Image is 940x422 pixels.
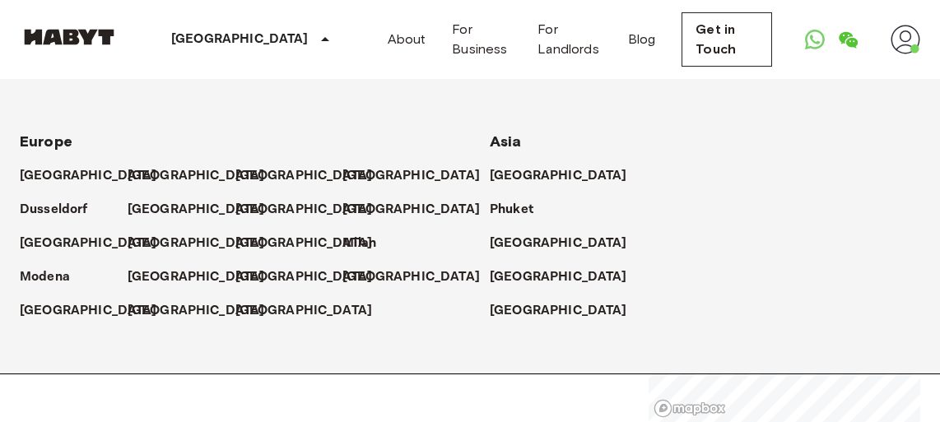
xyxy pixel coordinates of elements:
[490,234,644,253] a: [GEOGRAPHIC_DATA]
[490,200,550,220] a: Phuket
[342,166,480,186] p: [GEOGRAPHIC_DATA]
[235,301,389,321] a: [GEOGRAPHIC_DATA]
[490,267,644,287] a: [GEOGRAPHIC_DATA]
[388,30,426,49] a: About
[235,301,373,321] p: [GEOGRAPHIC_DATA]
[490,166,627,186] p: [GEOGRAPHIC_DATA]
[490,301,627,321] p: [GEOGRAPHIC_DATA]
[235,267,373,287] p: [GEOGRAPHIC_DATA]
[342,200,480,220] p: [GEOGRAPHIC_DATA]
[891,25,920,54] img: avatar
[235,166,373,186] p: [GEOGRAPHIC_DATA]
[20,267,70,287] p: Modena
[20,301,157,321] p: [GEOGRAPHIC_DATA]
[128,166,282,186] a: [GEOGRAPHIC_DATA]
[20,234,174,253] a: [GEOGRAPHIC_DATA]
[831,23,864,56] a: Open WeChat
[490,267,627,287] p: [GEOGRAPHIC_DATA]
[452,20,511,59] a: For Business
[128,301,282,321] a: [GEOGRAPHIC_DATA]
[20,200,88,220] p: Dusseldorf
[20,29,119,45] img: Habyt
[342,166,496,186] a: [GEOGRAPHIC_DATA]
[490,132,522,151] span: Asia
[20,301,174,321] a: [GEOGRAPHIC_DATA]
[490,166,644,186] a: [GEOGRAPHIC_DATA]
[128,200,282,220] a: [GEOGRAPHIC_DATA]
[682,12,772,67] a: Get in Touch
[342,200,496,220] a: [GEOGRAPHIC_DATA]
[342,267,480,287] p: [GEOGRAPHIC_DATA]
[128,267,282,287] a: [GEOGRAPHIC_DATA]
[20,234,157,253] p: [GEOGRAPHIC_DATA]
[342,267,496,287] a: [GEOGRAPHIC_DATA]
[798,23,831,56] a: Open WhatsApp
[128,166,265,186] p: [GEOGRAPHIC_DATA]
[235,166,389,186] a: [GEOGRAPHIC_DATA]
[171,30,309,49] p: [GEOGRAPHIC_DATA]
[342,234,393,253] a: Milan
[235,267,389,287] a: [GEOGRAPHIC_DATA]
[235,234,389,253] a: [GEOGRAPHIC_DATA]
[128,200,265,220] p: [GEOGRAPHIC_DATA]
[20,132,72,151] span: Europe
[128,234,265,253] p: [GEOGRAPHIC_DATA]
[235,200,373,220] p: [GEOGRAPHIC_DATA]
[128,301,265,321] p: [GEOGRAPHIC_DATA]
[490,301,644,321] a: [GEOGRAPHIC_DATA]
[490,234,627,253] p: [GEOGRAPHIC_DATA]
[20,166,157,186] p: [GEOGRAPHIC_DATA]
[654,399,726,418] a: Mapbox logo
[20,267,86,287] a: Modena
[537,20,601,59] a: For Landlords
[628,30,656,49] a: Blog
[128,267,265,287] p: [GEOGRAPHIC_DATA]
[20,200,105,220] a: Dusseldorf
[128,234,282,253] a: [GEOGRAPHIC_DATA]
[342,234,376,253] p: Milan
[20,166,174,186] a: [GEOGRAPHIC_DATA]
[235,234,373,253] p: [GEOGRAPHIC_DATA]
[235,200,389,220] a: [GEOGRAPHIC_DATA]
[490,200,533,220] p: Phuket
